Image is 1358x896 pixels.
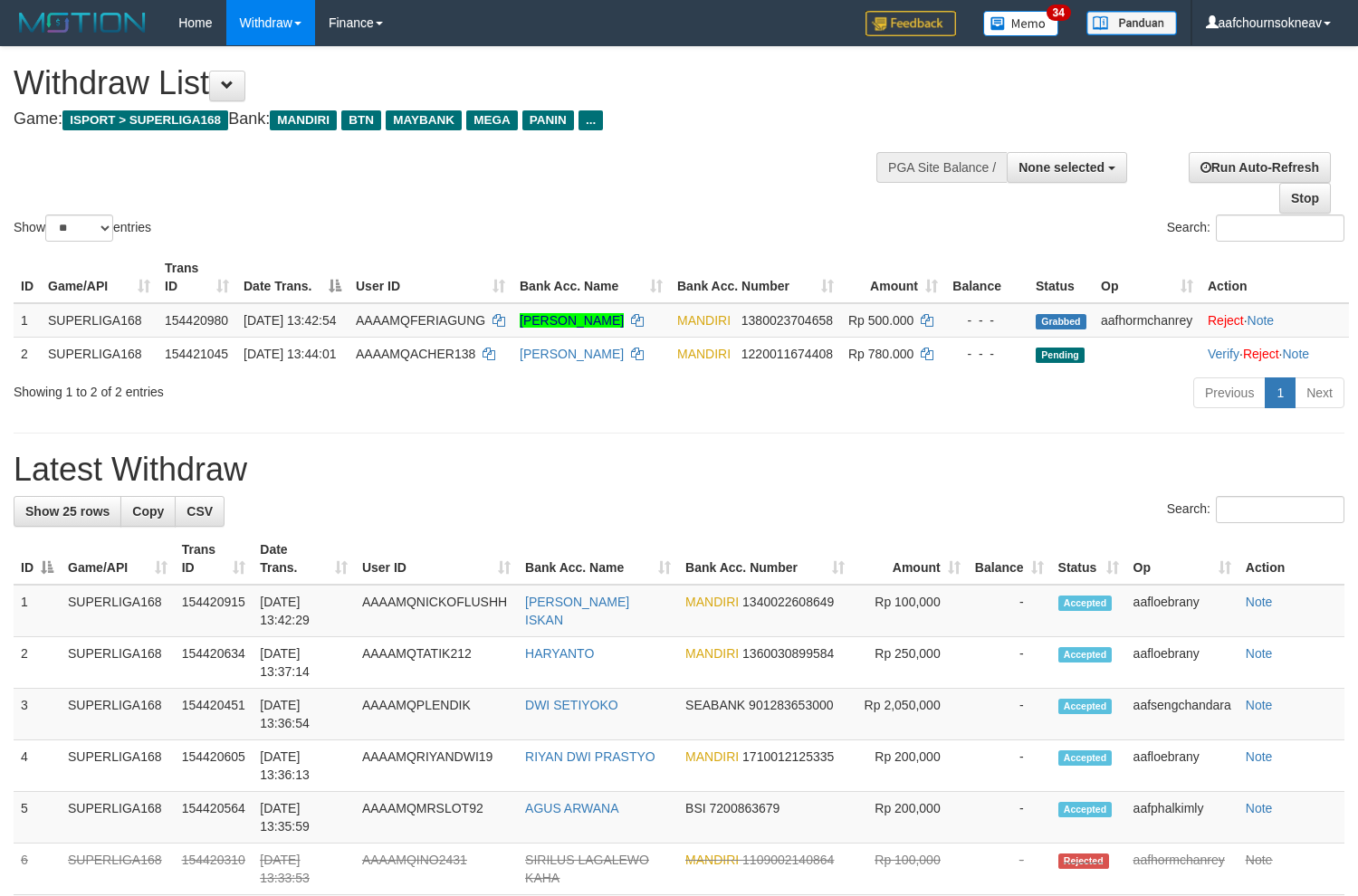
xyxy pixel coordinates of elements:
th: Action [1238,533,1344,585]
span: Accepted [1058,750,1113,766]
td: AAAAMQMRSLOT92 [355,792,518,844]
td: Rp 250,000 [852,637,968,689]
button: None selected [1007,152,1127,183]
span: 154421045 [165,347,228,361]
th: Status [1028,252,1094,303]
label: Search: [1167,496,1344,523]
span: Accepted [1058,647,1113,662]
h4: Game: Bank: [14,110,887,129]
span: AAAAMQFERIAGUNG [356,313,485,328]
a: Note [1282,347,1309,361]
span: ISPORT > SUPERLIGA168 [62,110,228,130]
a: Copy [120,496,176,527]
td: Rp 200,000 [852,792,968,844]
input: Search: [1216,496,1344,523]
th: User ID: activate to sort column ascending [355,533,518,585]
td: Rp 200,000 [852,740,968,792]
span: MANDIRI [685,749,739,764]
span: [DATE] 13:42:54 [244,313,336,328]
span: Rejected [1058,853,1109,869]
th: Status: activate to sort column ascending [1051,533,1126,585]
th: Date Trans.: activate to sort column descending [236,252,349,303]
td: SUPERLIGA168 [61,792,175,844]
td: - [968,740,1051,792]
span: 154420980 [165,313,228,328]
a: [PERSON_NAME] [520,347,624,361]
td: 1 [14,303,41,338]
div: - - - [952,345,1021,363]
span: MANDIRI [677,313,731,328]
td: 154420451 [175,689,253,740]
div: PGA Site Balance / [876,152,1007,183]
span: MANDIRI [685,595,739,609]
th: Bank Acc. Number: activate to sort column ascending [678,533,852,585]
a: Note [1246,853,1273,867]
td: [DATE] 13:35:59 [253,792,355,844]
span: Copy 1220011674408 to clipboard [741,347,833,361]
span: Accepted [1058,596,1113,611]
td: Rp 100,000 [852,844,968,895]
img: panduan.png [1086,11,1177,35]
span: [DATE] 13:44:01 [244,347,336,361]
td: 154420634 [175,637,253,689]
th: Trans ID: activate to sort column ascending [158,252,236,303]
span: MANDIRI [270,110,337,130]
td: SUPERLIGA168 [41,337,158,370]
td: - [968,637,1051,689]
span: Show 25 rows [25,504,110,519]
td: Rp 2,050,000 [852,689,968,740]
th: Op: activate to sort column ascending [1094,252,1200,303]
a: SIRILUS LAGALEWO KAHA [525,853,649,885]
td: SUPERLIGA168 [61,689,175,740]
span: MANDIRI [685,646,739,661]
span: ... [579,110,603,130]
span: Accepted [1058,699,1113,714]
span: Copy 1340022608649 to clipboard [742,595,834,609]
a: RIYAN DWI PRASTYO [525,749,655,764]
a: DWI SETIYOKO [525,698,618,712]
h1: Withdraw List [14,65,887,101]
td: Rp 100,000 [852,585,968,637]
th: Trans ID: activate to sort column ascending [175,533,253,585]
a: CSV [175,496,225,527]
div: - - - [952,311,1021,329]
td: 4 [14,740,61,792]
span: Copy 901283653000 to clipboard [749,698,833,712]
span: Copy [132,504,164,519]
span: AAAAMQACHER138 [356,347,475,361]
td: aafloebrany [1126,637,1238,689]
td: 3 [14,689,61,740]
th: Balance: activate to sort column ascending [968,533,1051,585]
a: Note [1248,313,1275,328]
td: 5 [14,792,61,844]
td: [DATE] 13:36:13 [253,740,355,792]
td: SUPERLIGA168 [61,585,175,637]
td: aafhormchanrey [1094,303,1200,338]
span: Grabbed [1036,314,1086,329]
img: Feedback.jpg [865,11,956,36]
td: 2 [14,337,41,370]
label: Search: [1167,214,1344,242]
td: 1 [14,585,61,637]
span: BTN [341,110,381,130]
td: · [1200,303,1349,338]
span: MANDIRI [677,347,731,361]
a: AGUS ARWANA [525,801,618,815]
td: - [968,844,1051,895]
td: AAAAMQINO2431 [355,844,518,895]
span: Accepted [1058,802,1113,817]
td: 154420310 [175,844,253,895]
th: ID [14,252,41,303]
span: Copy 7200863679 to clipboard [710,801,780,815]
th: Date Trans.: activate to sort column ascending [253,533,355,585]
td: 6 [14,844,61,895]
a: [PERSON_NAME] ISKAN [525,595,629,627]
th: Bank Acc. Number: activate to sort column ascending [670,252,841,303]
span: Rp 500.000 [848,313,913,328]
select: Showentries [45,214,113,242]
img: Button%20Memo.svg [983,11,1059,36]
td: AAAAMQRIYANDWI19 [355,740,518,792]
span: MANDIRI [685,853,739,867]
span: BSI [685,801,706,815]
input: Search: [1216,214,1344,242]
